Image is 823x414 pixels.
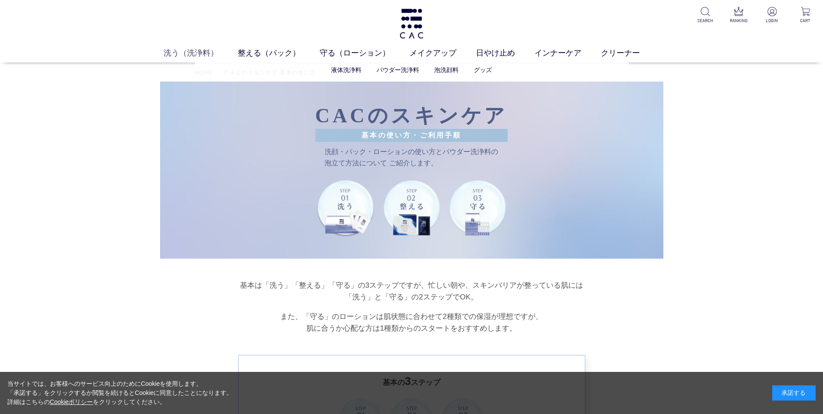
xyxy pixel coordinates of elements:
[316,179,375,238] img: Step1 洗う
[398,9,425,39] img: logo
[476,47,534,59] a: 日やけ止め
[382,179,441,238] img: Step2 整える
[325,146,498,168] p: 洗顔・パック・ローションの使い方とパウダー洗浄料の泡立て方法について ご紹介します。
[795,17,816,24] p: CART
[761,17,783,24] p: LOGIN
[7,379,233,407] div: 当サイトでは、お客様へのサービス向上のためにCookieを使用します。 「承諾する」をクリックするか閲覧を続けるとCookieに同意したことになります。 詳細はこちらの をクリックしてください。
[434,66,459,73] a: 泡洗顔料
[320,47,410,59] a: 守る（ローション）
[448,179,507,238] img: Step3 守る
[474,66,492,73] a: グッズ
[534,47,601,59] a: インナーケア
[410,47,476,59] a: メイクアップ
[195,311,629,334] p: また、「守る」のローションは肌状態に合わせて2種類での保湿が理想ですが、 肌に合うか心配な方は1種類からのスタートをおすすめします。
[772,385,816,401] div: 承諾する
[164,47,238,59] a: 洗う（洗浄料）
[315,129,508,142] span: 基本の使い方・ご利用手順
[331,66,361,73] a: 液体洗浄料
[728,7,749,24] a: RANKING
[728,17,749,24] p: RANKING
[601,47,659,59] a: クリーナー
[377,66,419,73] a: パウダー洗浄料
[315,102,508,142] h1: CACのスキンケア
[238,47,320,59] a: 整える（パック）
[761,7,783,24] a: LOGIN
[195,279,629,303] p: 基本は「洗う」「整える」「守る」の3ステップですが、忙しい朝や、スキンバリアが整っている肌には 「洗う」と「守る」の2ステップでOK。
[695,17,716,24] p: SEARCH
[795,7,816,24] a: CART
[695,7,716,24] a: SEARCH
[50,398,93,405] a: Cookieポリシー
